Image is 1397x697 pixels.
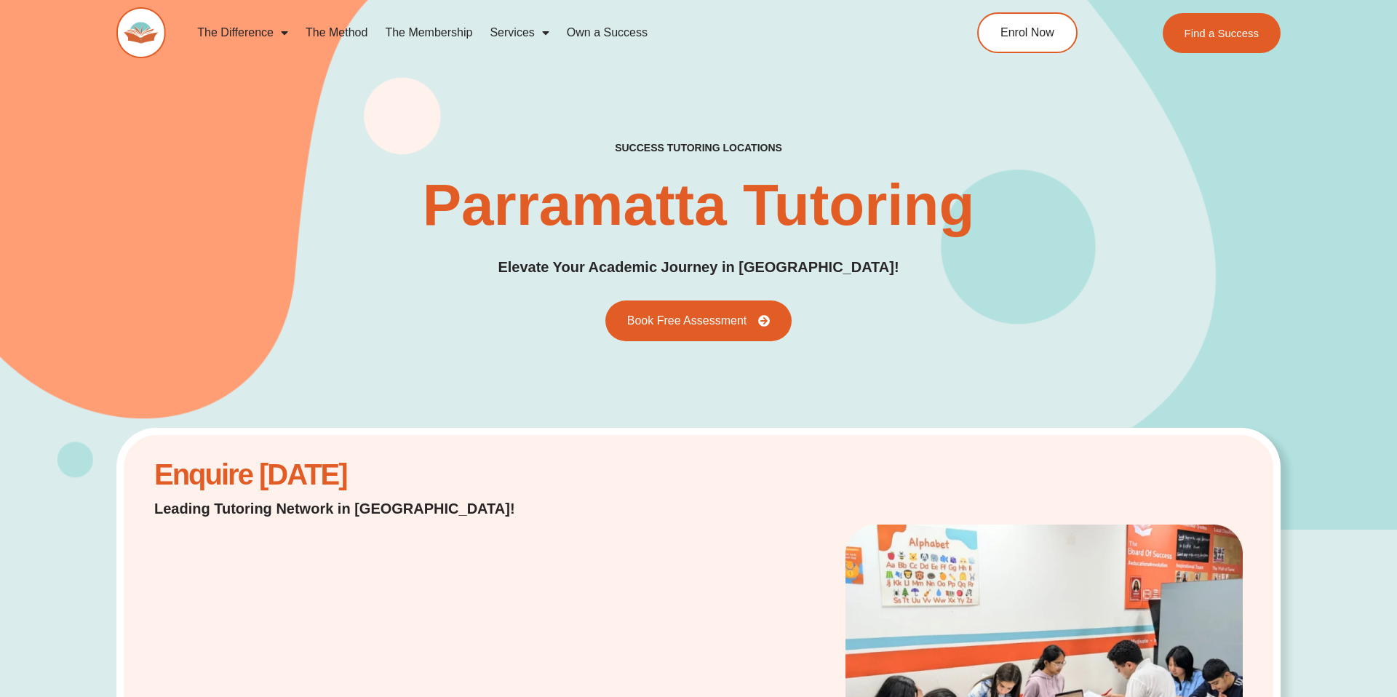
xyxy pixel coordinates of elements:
nav: Menu [188,16,910,49]
span: Book Free Assessment [627,315,747,327]
a: Find a Success [1162,13,1281,53]
a: The Membership [376,16,481,49]
a: The Method [297,16,376,49]
a: Enrol Now [977,12,1078,53]
h2: Enquire [DATE] [154,466,552,484]
a: Book Free Assessment [605,300,792,341]
h2: success tutoring locations [615,141,782,154]
p: Leading Tutoring Network in [GEOGRAPHIC_DATA]! [154,498,552,519]
h1: Parramatta Tutoring [423,176,975,234]
span: Find a Success [1184,28,1259,39]
iframe: Chat Widget [1324,627,1397,697]
a: The Difference [188,16,297,49]
span: Enrol Now [1000,27,1054,39]
p: Elevate Your Academic Journey in [GEOGRAPHIC_DATA]! [498,256,899,279]
a: Services [481,16,557,49]
a: Own a Success [558,16,656,49]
